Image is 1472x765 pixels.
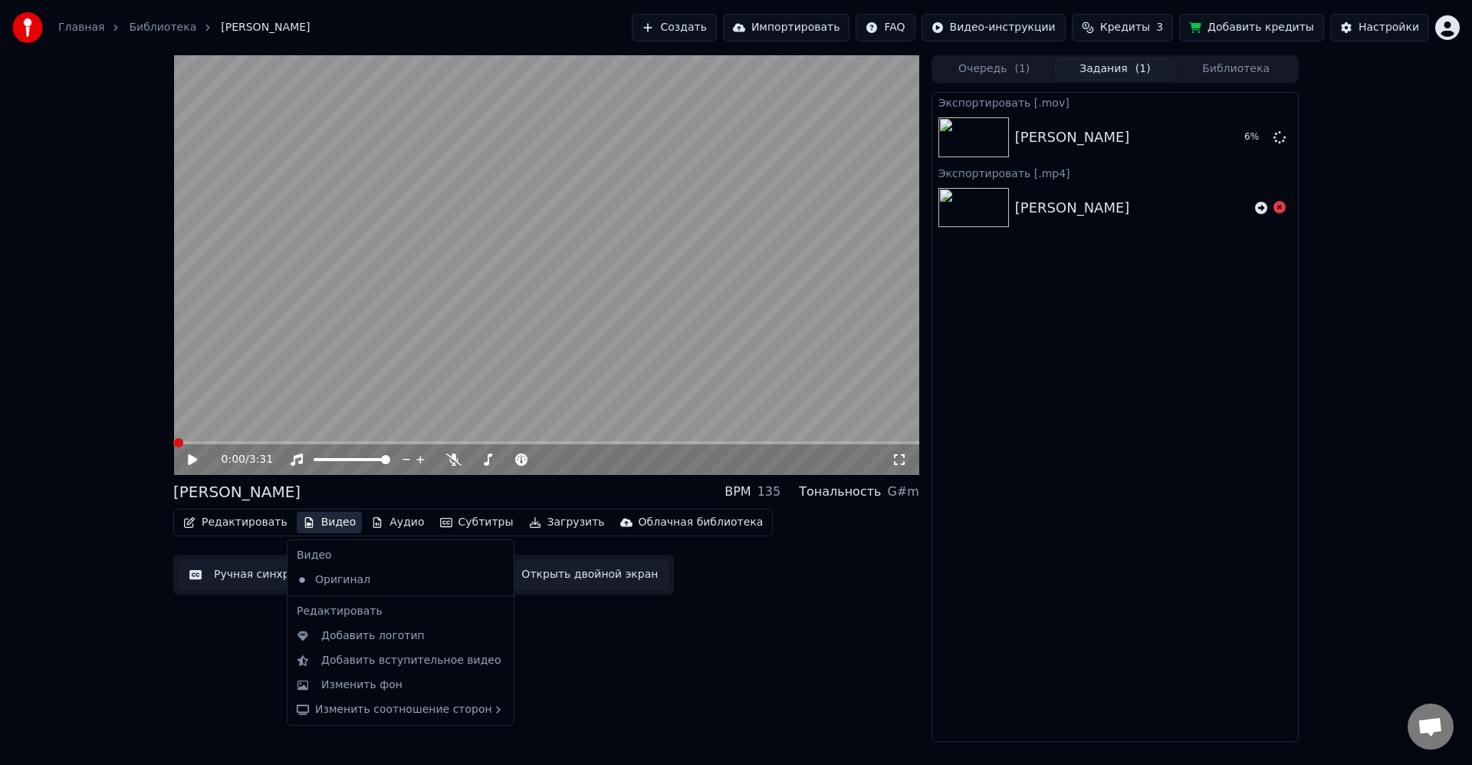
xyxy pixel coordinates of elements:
[1014,61,1030,77] span: ( 1 )
[1359,20,1419,35] div: Настройки
[58,20,310,35] nav: breadcrumb
[639,515,764,530] div: Облачная библиотека
[922,14,1066,41] button: Видео-инструкции
[291,568,488,592] div: Оригинал
[932,93,1298,111] div: Экспортировать [.mov]
[1330,14,1429,41] button: Настройки
[1179,14,1324,41] button: Добавить кредиты
[291,697,511,722] div: Изменить соотношение сторон
[177,512,294,533] button: Редактировать
[179,561,353,589] button: Ручная синхронизация
[1055,58,1176,81] button: Задания
[1135,61,1151,77] span: ( 1 )
[173,481,301,503] div: [PERSON_NAME]
[799,483,881,501] div: Тональность
[365,512,430,533] button: Аудио
[58,20,104,35] a: Главная
[434,512,520,533] button: Субтитры
[321,653,501,668] div: Добавить вступительное видео
[724,483,751,501] div: BPM
[1156,20,1163,35] span: 3
[1244,131,1267,143] div: 6 %
[1072,14,1173,41] button: Кредиты3
[1408,704,1454,750] a: Открытый чат
[222,452,258,467] div: /
[1100,20,1150,35] span: Кредиты
[129,20,196,35] a: Библиотека
[932,163,1298,182] div: Экспортировать [.mp4]
[12,12,43,43] img: youka
[297,512,363,533] button: Видео
[487,561,668,589] button: Открыть двойной экран
[887,483,918,501] div: G#m
[291,543,511,568] div: Видео
[1015,127,1130,148] div: [PERSON_NAME]
[1175,58,1296,81] button: Библиотека
[222,452,245,467] span: 0:00
[856,14,915,41] button: FAQ
[723,14,850,41] button: Импортировать
[321,678,402,693] div: Изменить фон
[523,512,611,533] button: Загрузить
[632,14,716,41] button: Создать
[291,599,511,624] div: Редактировать
[321,628,425,644] div: Добавить логотип
[934,58,1055,81] button: Очередь
[757,483,781,501] div: 135
[221,20,310,35] span: [PERSON_NAME]
[1015,197,1130,219] div: [PERSON_NAME]
[249,452,273,467] span: 3:31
